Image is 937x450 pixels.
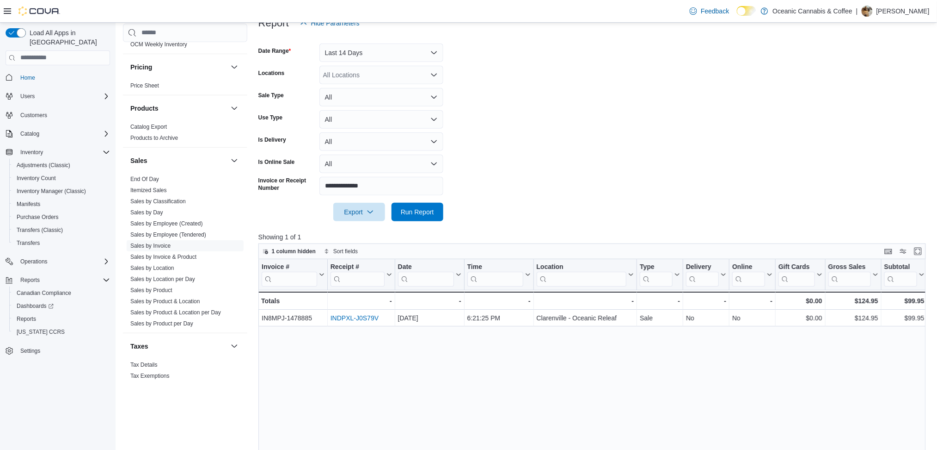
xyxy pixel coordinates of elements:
span: Canadian Compliance [13,287,110,299]
div: Totals [261,295,325,306]
div: - [398,295,461,306]
button: Gift Cards [778,262,822,286]
div: Online [732,262,765,286]
button: Subtotal [884,262,925,286]
div: Date [398,262,453,286]
a: Home [17,72,39,83]
span: Catalog [20,130,39,137]
h3: Pricing [130,62,152,71]
a: Itemized Sales [130,187,167,193]
span: Hide Parameters [311,19,360,28]
div: No [732,312,772,324]
span: Reports [17,275,110,286]
button: All [319,132,443,151]
div: No [686,312,726,324]
button: Keyboard shortcuts [883,246,894,257]
button: Time [467,262,530,286]
button: Online [732,262,772,286]
button: Pricing [130,62,227,71]
button: Operations [17,256,51,267]
div: Sales [123,173,247,332]
span: Sales by Location [130,264,174,271]
div: Type [640,262,673,286]
button: Display options [898,246,909,257]
a: Sales by Product per Day [130,320,193,326]
span: Sales by Employee (Created) [130,219,203,227]
h3: Report [258,18,289,29]
h3: Products [130,103,159,112]
p: | [856,6,858,17]
div: - [732,295,772,306]
span: Customers [17,109,110,121]
span: Manifests [13,199,110,210]
input: Dark Mode [737,6,756,16]
span: Purchase Orders [17,213,59,221]
div: $99.95 [884,295,925,306]
label: Locations [258,69,285,77]
div: Time [467,262,523,286]
span: Inventory Manager (Classic) [17,187,86,195]
a: Feedback [686,2,733,20]
span: Transfers [17,239,40,247]
span: Operations [17,256,110,267]
span: Transfers (Classic) [17,226,63,234]
a: OCM Weekly Inventory [130,41,187,47]
span: Price Sheet [130,81,159,89]
button: Sales [229,155,240,166]
a: Sales by Day [130,209,163,215]
button: All [319,88,443,106]
label: Invoice or Receipt Number [258,177,316,192]
a: Tax Details [130,361,158,368]
label: Sale Type [258,92,284,99]
button: Sales [130,156,227,165]
div: Amber Marsh [862,6,873,17]
button: Home [2,71,114,84]
img: Cova [18,6,60,16]
button: Reports [17,275,43,286]
a: End Of Day [130,175,159,182]
button: Date [398,262,461,286]
div: Pricing [123,80,247,94]
nav: Complex example [6,67,110,382]
div: - [331,295,392,306]
button: Open list of options [430,71,438,79]
button: 1 column hidden [259,246,319,257]
button: Run Report [392,203,443,221]
div: IN8MPJ-1478885 [262,312,325,324]
a: Sales by Product & Location per Day [130,309,221,315]
div: Location [536,262,626,271]
div: $0.00 [778,295,822,306]
button: Catalog [17,128,43,139]
button: Hide Parameters [296,14,363,32]
div: - [467,295,530,306]
span: Dashboards [17,302,54,310]
button: Sort fields [320,246,361,257]
button: Catalog [2,127,114,140]
span: Catalog [17,128,110,139]
span: Sales by Product & Location [130,297,200,305]
span: Sales by Day [130,208,163,216]
span: Canadian Compliance [17,289,71,297]
button: Settings [2,344,114,357]
a: Manifests [13,199,44,210]
span: Inventory Count [13,173,110,184]
div: Subtotal [884,262,917,286]
span: Products to Archive [130,134,178,141]
button: Gross Sales [828,262,878,286]
button: Enter fullscreen [913,246,924,257]
div: Gift Cards [778,262,815,271]
div: Sale [640,312,680,324]
label: Is Delivery [258,136,286,144]
a: Catalog Export [130,123,167,130]
span: Inventory Manager (Classic) [13,186,110,197]
div: 6:21:25 PM [467,312,530,324]
span: Home [20,74,35,81]
div: Clarenville - Oceanic Releaf [536,312,634,324]
span: Manifests [17,200,40,208]
button: Location [536,262,634,286]
span: Inventory [17,147,110,158]
button: Receipt # [331,262,392,286]
label: Use Type [258,114,282,121]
